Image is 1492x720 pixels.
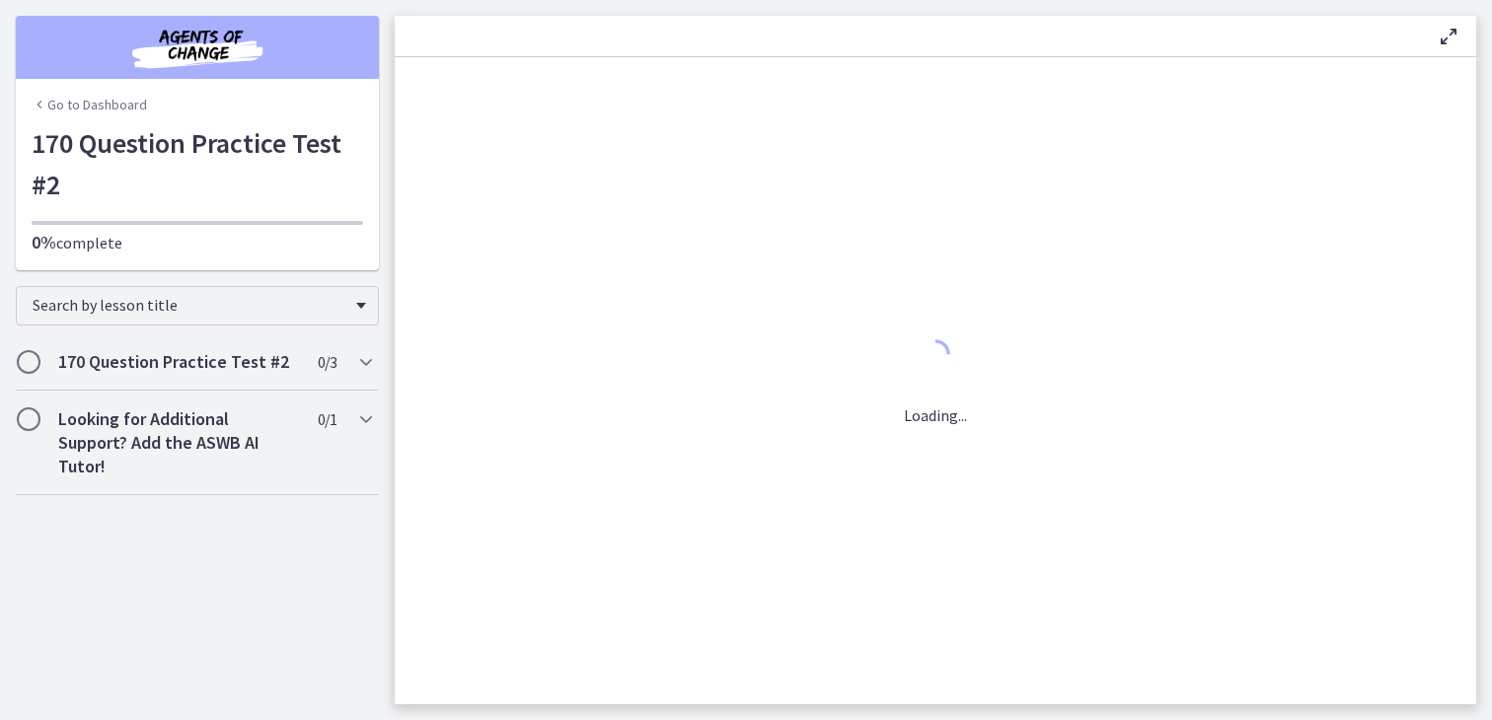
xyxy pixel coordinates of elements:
[904,334,967,380] div: 1
[32,122,363,205] h1: 170 Question Practice Test #2
[32,231,56,253] span: 0%
[32,231,363,254] p: complete
[33,295,346,315] span: Search by lesson title
[58,407,299,478] h2: Looking for Additional Support? Add the ASWB AI Tutor!
[79,24,316,71] img: Agents of Change Social Work Test Prep
[58,350,299,374] h2: 170 Question Practice Test #2
[32,95,147,114] a: Go to Dashboard
[318,407,336,431] span: 0 / 1
[16,286,379,325] div: Search by lesson title
[904,403,967,427] p: Loading...
[318,350,336,374] span: 0 / 3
